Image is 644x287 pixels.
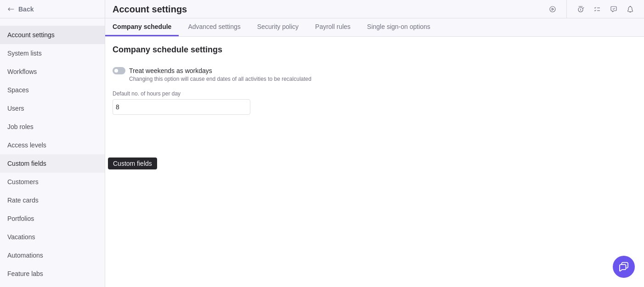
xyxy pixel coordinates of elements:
[591,3,604,16] span: My assignments
[113,90,250,99] div: Default no. of hours per day
[113,44,222,55] h3: Company schedule settings
[257,22,299,31] span: Security policy
[7,232,97,242] span: Vacations
[129,75,311,83] span: Changing this option will cause end dates of all activities to be recalculated
[7,49,97,58] span: System lists
[546,3,559,16] span: Start timer
[129,66,311,75] span: Treat weekends as workdays
[7,214,97,223] span: Portfolios
[113,22,171,31] span: Company schedule
[112,160,153,167] div: Custom fields
[7,159,97,168] span: Custom fields
[315,22,350,31] span: Payroll rules
[7,104,97,113] span: Users
[7,141,97,150] span: Access levels
[7,85,97,95] span: Spaces
[7,67,97,76] span: Workflows
[7,269,97,278] span: Feature labs
[250,18,306,36] a: Security policy
[18,5,101,14] span: Back
[624,3,637,16] span: Notifications
[624,7,637,14] a: Notifications
[574,3,587,16] span: Time logs
[574,7,587,14] a: Time logs
[308,18,358,36] a: Payroll rules
[591,7,604,14] a: My assignments
[105,18,179,36] a: Company schedule
[181,18,248,36] a: Advanced settings
[7,177,97,186] span: Customers
[7,30,97,39] span: Account settings
[360,18,438,36] a: Single sign-on options
[607,7,620,14] a: Approval requests
[367,22,430,31] span: Single sign-on options
[7,122,97,131] span: Job roles
[7,196,97,205] span: Rate cards
[7,251,97,260] span: Automations
[113,3,187,16] h2: Account settings
[607,3,620,16] span: Approval requests
[113,99,250,115] input: Default no. of hours per day
[188,22,240,31] span: Advanced settings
